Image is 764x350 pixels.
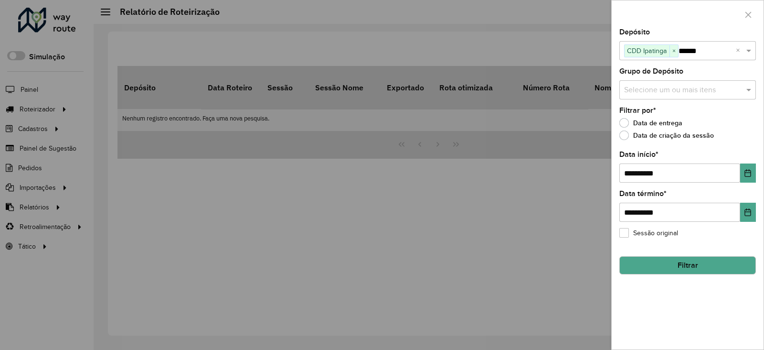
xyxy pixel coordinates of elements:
[619,26,650,38] label: Depósito
[669,45,678,57] span: ×
[619,105,656,116] label: Filtrar por
[625,45,669,56] span: CDD Ipatinga
[619,118,682,128] label: Data de entrega
[736,45,744,56] span: Clear all
[619,256,756,274] button: Filtrar
[619,131,714,140] label: Data de criação da sessão
[619,228,678,238] label: Sessão original
[619,149,658,160] label: Data início
[740,203,756,222] button: Choose Date
[619,66,683,77] label: Grupo de Depósito
[740,164,756,183] button: Choose Date
[619,188,667,199] label: Data término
